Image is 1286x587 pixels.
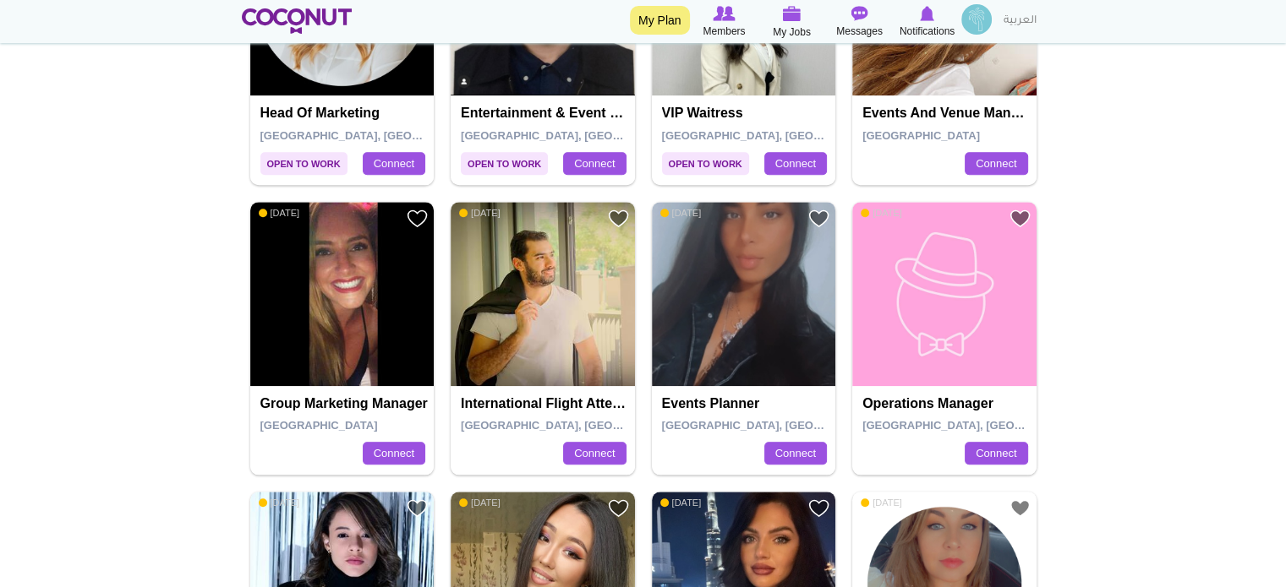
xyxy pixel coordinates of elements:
[862,419,1103,432] span: [GEOGRAPHIC_DATA], [GEOGRAPHIC_DATA]
[713,6,735,21] img: Browse Members
[861,497,902,508] span: [DATE]
[260,106,429,121] h4: Head of Marketing
[660,497,702,508] span: [DATE]
[965,152,1027,176] a: Connect
[691,4,758,40] a: Browse Members Members
[259,497,300,508] span: [DATE]
[1010,208,1031,229] a: Add to Favourites
[965,442,1027,465] a: Connect
[662,106,830,121] h4: VIP waitress
[764,442,827,465] a: Connect
[808,208,829,229] a: Add to Favourites
[995,4,1045,38] a: العربية
[608,208,629,229] a: Add to Favourites
[660,207,702,219] span: [DATE]
[703,23,745,40] span: Members
[563,152,626,176] a: Connect
[662,419,903,432] span: [GEOGRAPHIC_DATA], [GEOGRAPHIC_DATA]
[407,208,428,229] a: Add to Favourites
[363,152,425,176] a: Connect
[407,497,428,519] a: Add to Favourites
[459,207,501,219] span: [DATE]
[260,396,429,411] h4: Group Marketing Manager
[461,419,702,432] span: [GEOGRAPHIC_DATA], [GEOGRAPHIC_DATA]
[662,396,830,411] h4: Events Planner
[758,4,826,41] a: My Jobs My Jobs
[862,396,1031,411] h4: Operations manager
[862,129,980,142] span: [GEOGRAPHIC_DATA]
[608,497,629,519] a: Add to Favourites
[1010,497,1031,519] a: Add to Favourites
[459,497,501,508] span: [DATE]
[259,207,300,219] span: [DATE]
[862,106,1031,121] h4: Events and venue manager
[260,152,347,175] span: Open to Work
[461,396,629,411] h4: International Flight Attendant
[861,207,902,219] span: [DATE]
[900,23,955,40] span: Notifications
[461,129,702,142] span: [GEOGRAPHIC_DATA], [GEOGRAPHIC_DATA]
[836,23,883,40] span: Messages
[260,129,501,142] span: [GEOGRAPHIC_DATA], [GEOGRAPHIC_DATA]
[783,6,802,21] img: My Jobs
[363,442,425,465] a: Connect
[826,4,894,40] a: Messages Messages
[808,497,829,519] a: Add to Favourites
[851,6,868,21] img: Messages
[662,129,903,142] span: [GEOGRAPHIC_DATA], [GEOGRAPHIC_DATA]
[461,152,548,175] span: Open to Work
[242,8,353,34] img: Home
[894,4,961,40] a: Notifications Notifications
[630,6,690,35] a: My Plan
[773,24,811,41] span: My Jobs
[563,442,626,465] a: Connect
[260,419,378,432] span: [GEOGRAPHIC_DATA]
[920,6,934,21] img: Notifications
[461,106,629,121] h4: Entertainment & Event Director also resident DJ
[764,152,827,176] a: Connect
[662,152,749,175] span: Open to Work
